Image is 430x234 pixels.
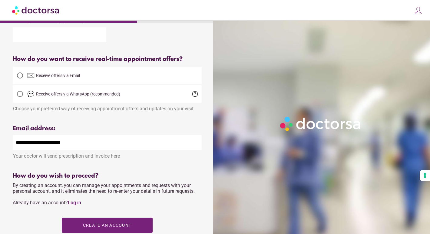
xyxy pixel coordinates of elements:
span: Receive offers via WhatsApp (recommended) [36,92,120,96]
img: Logo-Doctorsa-trans-White-partial-flat.png [278,114,364,133]
img: chat [27,90,35,98]
div: Choose your preferred way of receiving appointment offers and updates on your visit [13,103,202,112]
div: Email address: [13,125,202,132]
img: Doctorsa.com [12,3,60,17]
span: help [191,90,199,98]
div: Your doctor will send prescription and invoice here [13,150,202,159]
button: Your consent preferences for tracking technologies [420,170,430,181]
a: Log in [68,200,81,206]
span: Receive offers via Email [36,73,80,78]
img: icons8-customer-100.png [414,6,422,15]
span: Create an account [83,223,131,228]
img: email [27,72,35,79]
span: By creating an account, you can manage your appointments and requests with your personal account,... [13,182,195,206]
button: Create an account [62,218,153,233]
div: How do you want to receive real-time appointment offers? [13,56,202,63]
div: How do you wish to proceed? [13,172,202,179]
